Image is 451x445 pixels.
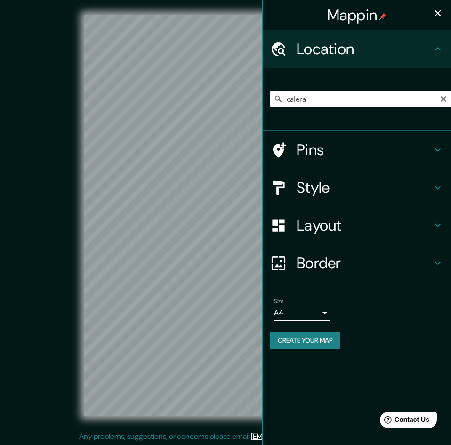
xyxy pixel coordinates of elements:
[84,15,367,416] canvas: Map
[297,254,432,272] h4: Border
[297,140,432,159] h4: Pins
[263,206,451,244] div: Layout
[79,431,369,442] p: Any problems, suggestions, or concerns please email .
[263,30,451,68] div: Location
[270,91,451,107] input: Pick your city or area
[270,332,340,349] button: Create your map
[274,305,330,321] div: A4
[263,244,451,282] div: Border
[274,297,284,305] label: Size
[251,431,367,441] a: [EMAIL_ADDRESS][DOMAIN_NAME]
[379,13,387,20] img: pin-icon.png
[440,94,447,103] button: Clear
[297,178,432,197] h4: Style
[297,40,432,58] h4: Location
[263,169,451,206] div: Style
[263,131,451,169] div: Pins
[327,6,387,25] h4: Mappin
[297,216,432,235] h4: Layout
[367,408,441,435] iframe: Help widget launcher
